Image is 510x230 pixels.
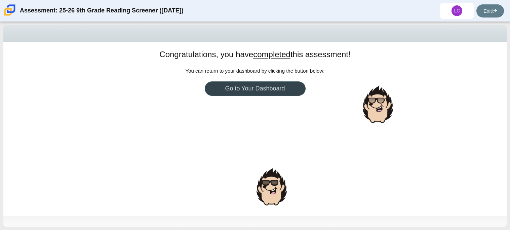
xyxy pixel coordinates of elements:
a: Go to Your Dashboard [205,81,306,96]
a: Exit [476,4,504,17]
span: LC [454,8,460,13]
a: Carmen School of Science & Technology [3,12,17,18]
u: completed [253,50,290,59]
img: Carmen School of Science & Technology [3,3,17,17]
span: You can return to your dashboard by clicking the button below: [186,68,325,74]
h1: Congratulations, you have this assessment! [159,49,350,60]
div: Assessment: 25-26 9th Grade Reading Screener ([DATE]) [20,3,184,19]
